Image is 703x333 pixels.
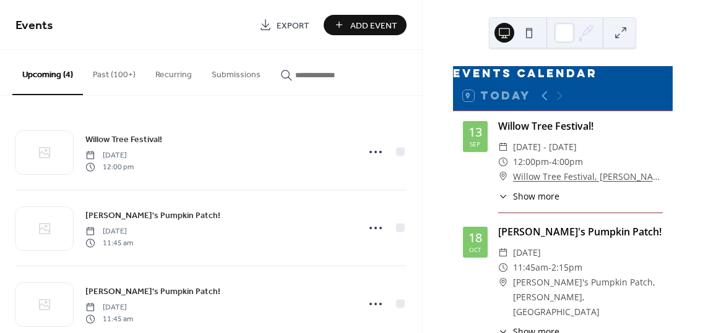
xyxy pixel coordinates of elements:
[549,154,552,169] span: -
[12,50,83,95] button: Upcoming (4)
[551,260,582,275] span: 2:15pm
[324,15,407,35] button: Add Event
[85,161,134,172] span: 12:00 pm
[250,15,319,35] a: Export
[513,260,548,275] span: 11:45am
[513,190,559,203] span: Show more
[513,140,577,154] span: [DATE] - [DATE]
[498,245,508,260] div: ​
[85,302,133,313] span: [DATE]
[498,140,508,154] div: ​
[498,190,559,203] button: ​Show more
[498,190,508,203] div: ​
[498,275,508,290] div: ​
[85,284,220,298] a: [PERSON_NAME]'s Pumpkin Patch!
[145,50,202,94] button: Recurring
[85,209,220,222] span: [PERSON_NAME]'s Pumpkin Patch!
[469,247,481,253] div: Oct
[277,19,309,32] span: Export
[468,126,482,138] div: 13
[15,14,53,38] span: Events
[470,141,480,147] div: Sep
[513,245,541,260] span: [DATE]
[498,119,663,133] div: Willow Tree Festival!
[350,19,397,32] span: Add Event
[85,133,162,146] span: Willow Tree Festival!
[202,50,270,94] button: Submissions
[548,260,551,275] span: -
[85,226,133,237] span: [DATE]
[513,169,663,184] a: Willow Tree Festival, [PERSON_NAME] NE
[513,275,663,319] span: [PERSON_NAME]'s Pumpkin Patch, [PERSON_NAME], [GEOGRAPHIC_DATA]
[85,313,133,324] span: 11:45 am
[453,66,673,81] div: events calendar
[498,224,663,239] div: [PERSON_NAME]'s Pumpkin Patch!
[498,169,508,184] div: ​
[83,50,145,94] button: Past (100+)
[552,154,583,169] span: 4:00pm
[85,237,133,248] span: 11:45 am
[85,132,162,146] a: Willow Tree Festival!
[513,154,549,169] span: 12:00pm
[85,285,220,298] span: [PERSON_NAME]'s Pumpkin Patch!
[468,232,482,244] div: 18
[85,150,134,161] span: [DATE]
[498,154,508,169] div: ​
[498,260,508,275] div: ​
[85,208,220,222] a: [PERSON_NAME]'s Pumpkin Patch!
